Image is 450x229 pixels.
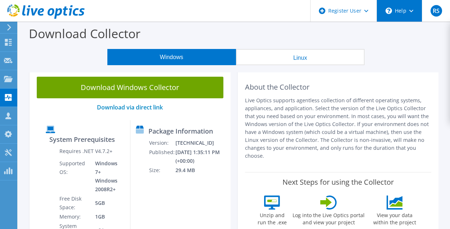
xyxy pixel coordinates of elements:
[90,194,125,212] td: 5GB
[59,194,90,212] td: Free Disk Space:
[37,77,223,98] a: Download Windows Collector
[236,49,365,65] button: Linux
[245,83,432,91] h2: About the Collector
[175,148,227,166] td: [DATE] 1:35:11 PM (+00:00)
[175,166,227,175] td: 29.4 MB
[97,103,163,111] a: Download via direct link
[107,49,236,65] button: Windows
[369,210,420,226] label: View your data within the project
[175,138,227,148] td: [TECHNICAL_ID]
[149,166,175,175] td: Size:
[282,178,394,187] label: Next Steps for using the Collector
[386,8,392,14] svg: \n
[59,159,90,194] td: Supported OS:
[292,210,365,226] label: Log into the Live Optics portal and view your project
[90,212,125,221] td: 1GB
[149,138,175,148] td: Version:
[49,136,115,143] label: System Prerequisites
[29,25,141,42] label: Download Collector
[59,148,112,155] label: Requires .NET V4.7.2+
[90,159,125,194] td: Windows 7+ Windows 2008R2+
[245,96,432,160] p: Live Optics supports agentless collection of different operating systems, appliances, and applica...
[59,212,90,221] td: Memory:
[149,148,175,166] td: Published:
[148,127,213,135] label: Package Information
[255,210,289,226] label: Unzip and run the .exe
[431,5,442,17] span: RS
